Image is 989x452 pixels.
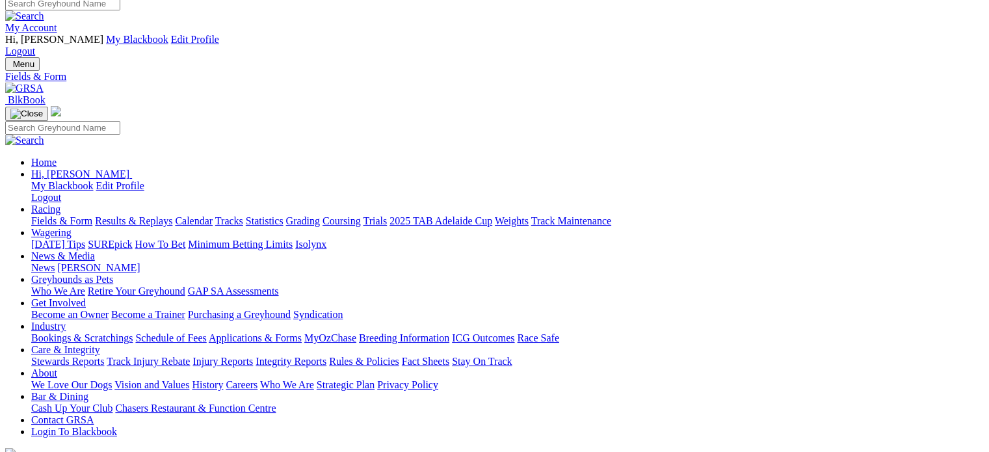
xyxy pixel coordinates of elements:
[329,356,399,367] a: Rules & Policies
[359,332,449,343] a: Breeding Information
[5,107,48,121] button: Toggle navigation
[31,239,984,250] div: Wagering
[31,403,984,414] div: Bar & Dining
[286,215,320,226] a: Grading
[317,379,375,390] a: Strategic Plan
[293,309,343,320] a: Syndication
[88,286,185,297] a: Retire Your Greyhound
[192,379,223,390] a: History
[31,379,984,391] div: About
[175,215,213,226] a: Calendar
[31,168,132,179] a: Hi, [PERSON_NAME]
[31,180,94,191] a: My Blackbook
[31,215,984,227] div: Racing
[226,379,257,390] a: Careers
[31,192,61,203] a: Logout
[31,274,113,285] a: Greyhounds as Pets
[5,135,44,146] img: Search
[31,403,112,414] a: Cash Up Your Club
[31,356,104,367] a: Stewards Reports
[5,121,120,135] input: Search
[389,215,492,226] a: 2025 TAB Adelaide Cup
[363,215,387,226] a: Trials
[135,239,186,250] a: How To Bet
[377,379,438,390] a: Privacy Policy
[31,297,86,308] a: Get Involved
[10,109,43,119] img: Close
[114,379,189,390] a: Vision and Values
[96,180,144,191] a: Edit Profile
[295,239,326,250] a: Isolynx
[111,309,185,320] a: Become a Trainer
[135,332,206,343] a: Schedule of Fees
[209,332,302,343] a: Applications & Forms
[31,250,95,261] a: News & Media
[188,309,291,320] a: Purchasing a Greyhound
[31,262,55,273] a: News
[31,344,100,355] a: Care & Integrity
[31,204,60,215] a: Racing
[107,356,190,367] a: Track Injury Rebate
[5,34,984,57] div: My Account
[31,356,984,367] div: Care & Integrity
[452,332,514,343] a: ICG Outcomes
[495,215,529,226] a: Weights
[31,309,109,320] a: Become an Owner
[531,215,611,226] a: Track Maintenance
[95,215,172,226] a: Results & Replays
[192,356,253,367] a: Injury Reports
[31,332,133,343] a: Bookings & Scratchings
[5,71,984,83] a: Fields & Form
[31,391,88,402] a: Bar & Dining
[5,83,44,94] img: GRSA
[31,414,94,425] a: Contact GRSA
[51,106,61,116] img: logo-grsa-white.png
[31,321,66,332] a: Industry
[31,367,57,379] a: About
[5,94,46,105] a: BlkBook
[215,215,243,226] a: Tracks
[106,34,168,45] a: My Blackbook
[5,22,57,33] a: My Account
[246,215,284,226] a: Statistics
[31,286,85,297] a: Who We Are
[31,332,984,344] div: Industry
[402,356,449,367] a: Fact Sheets
[31,286,984,297] div: Greyhounds as Pets
[31,309,984,321] div: Get Involved
[57,262,140,273] a: [PERSON_NAME]
[256,356,326,367] a: Integrity Reports
[323,215,361,226] a: Coursing
[31,379,112,390] a: We Love Our Dogs
[188,239,293,250] a: Minimum Betting Limits
[517,332,559,343] a: Race Safe
[8,94,46,105] span: BlkBook
[31,426,117,437] a: Login To Blackbook
[88,239,132,250] a: SUREpick
[5,46,35,57] a: Logout
[452,356,512,367] a: Stay On Track
[5,34,103,45] span: Hi, [PERSON_NAME]
[260,379,314,390] a: Who We Are
[31,239,85,250] a: [DATE] Tips
[5,10,44,22] img: Search
[31,157,57,168] a: Home
[171,34,219,45] a: Edit Profile
[31,180,984,204] div: Hi, [PERSON_NAME]
[5,57,40,71] button: Toggle navigation
[188,286,279,297] a: GAP SA Assessments
[31,227,72,238] a: Wagering
[115,403,276,414] a: Chasers Restaurant & Function Centre
[31,262,984,274] div: News & Media
[13,59,34,69] span: Menu
[31,215,92,226] a: Fields & Form
[31,168,129,179] span: Hi, [PERSON_NAME]
[304,332,356,343] a: MyOzChase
